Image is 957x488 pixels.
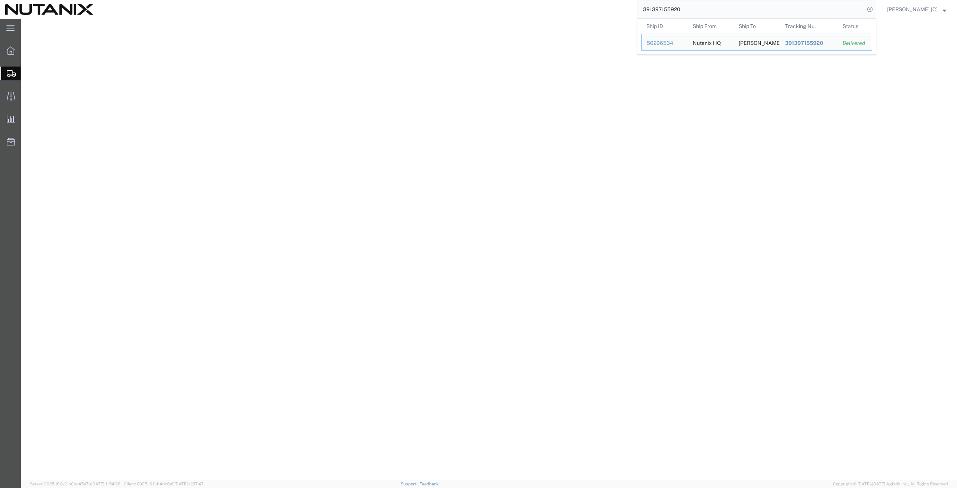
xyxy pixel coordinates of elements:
button: [PERSON_NAME] [C] [887,5,947,14]
span: Client: 2025.16.0-b4dc8a9 [124,482,204,486]
th: Ship From [687,19,734,34]
div: 56296534 [647,39,682,47]
a: Support [401,482,419,486]
div: Ahmed ElGohary [739,34,775,50]
table: Search Results [641,19,876,54]
div: Delivered [843,39,867,47]
span: [DATE] 11:37:47 [175,482,204,486]
th: Tracking Nu. [780,19,838,34]
span: [DATE] 11:54:36 [91,482,120,486]
input: Search for shipment number, reference number [637,0,865,18]
span: Copyright © [DATE]-[DATE] Agistix Inc., All Rights Reserved [833,481,948,487]
a: Feedback [419,482,439,486]
th: Ship ID [641,19,687,34]
span: 391397155920 [785,40,823,46]
th: Status [837,19,872,34]
img: logo [5,4,93,15]
span: Server: 2025.16.0-21b0bc45e7b [30,482,120,486]
th: Ship To [733,19,780,34]
span: Arthur Campos [C] [887,5,938,13]
div: Nutanix HQ [693,34,721,50]
iframe: FS Legacy Container [21,19,957,480]
div: 391397155920 [785,39,833,47]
